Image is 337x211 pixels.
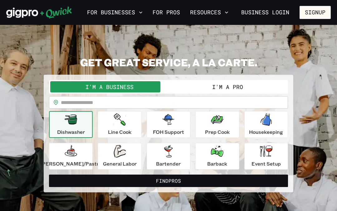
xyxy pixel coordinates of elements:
p: [PERSON_NAME]/Pastry [40,160,101,167]
button: I'm a Business [50,81,168,92]
p: Line Cook [108,128,131,136]
button: FindPros [49,175,288,187]
button: [PERSON_NAME]/Pastry [49,143,93,170]
p: Barback [207,160,227,167]
button: Bartender [147,143,190,170]
button: Dishwasher [49,111,93,138]
p: Dishwasher [57,128,85,136]
p: FOH Support [153,128,184,136]
button: Line Cook [98,111,141,138]
button: Barback [195,143,239,170]
button: Resources [188,7,231,18]
button: For Businesses [85,7,145,18]
p: Bartender [156,160,181,167]
button: General Labor [98,143,141,170]
p: Housekeeping [249,128,283,136]
a: For Pros [150,7,183,18]
p: General Labor [103,160,137,167]
a: Business Login [236,6,295,19]
h2: GET GREAT SERVICE, A LA CARTE. [44,56,293,68]
button: Signup [300,6,331,19]
button: I'm a Pro [168,81,287,92]
p: Event Setup [252,160,281,167]
button: FOH Support [147,111,190,138]
button: Housekeeping [244,111,288,138]
button: Prep Cook [195,111,239,138]
p: Prep Cook [205,128,230,136]
button: Event Setup [244,143,288,170]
